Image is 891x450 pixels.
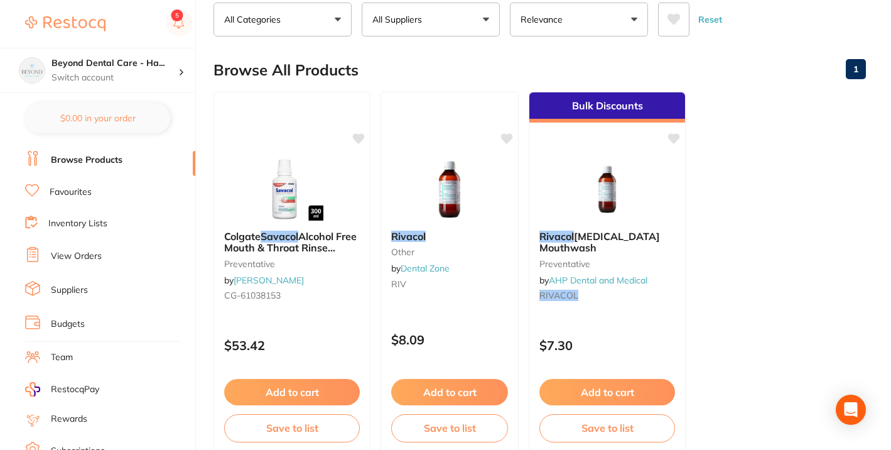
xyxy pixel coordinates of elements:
[391,414,508,442] button: Save to list
[50,186,92,199] a: Favourites
[19,58,45,83] img: Beyond Dental Care - Hamilton
[48,217,107,230] a: Inventory Lists
[224,414,360,442] button: Save to list
[51,57,178,70] h4: Beyond Dental Care - Hamilton
[539,275,647,286] span: by
[224,13,286,26] p: All Categories
[391,332,508,347] p: $8.09
[391,247,508,257] small: other
[521,13,568,26] p: Relevance
[224,275,304,286] span: by
[224,259,360,269] small: preventative
[539,414,675,442] button: Save to list
[224,338,360,353] p: $53.42
[372,13,427,26] p: All Suppliers
[25,382,40,397] img: RestocqPay
[539,379,675,405] button: Add to cart
[25,382,99,397] a: RestocqPay
[51,413,87,425] a: Rewards
[391,278,406,290] span: RIV
[51,154,122,167] a: Browse Products
[409,158,490,221] img: Rivacol
[51,250,102,263] a: View Orders
[391,230,426,243] em: Rivacol
[836,395,866,425] div: Open Intercom Messenger
[224,379,360,405] button: Add to cart
[251,158,333,221] img: Colgate Savacol Alcohol Free Mouth & Throat Rinse 300ml X 6
[213,62,359,79] h2: Browse All Products
[391,379,508,405] button: Add to cart
[539,259,675,269] small: preventative
[224,230,261,243] span: Colgate
[529,92,685,123] div: Bulk Discounts
[566,158,648,221] img: Rivacol Chlorhexidine Mouthwash
[25,16,105,31] img: Restocq Logo
[51,72,178,84] p: Switch account
[846,57,866,82] a: 1
[401,263,450,274] a: Dental Zone
[234,275,304,286] a: [PERSON_NAME]
[510,3,648,36] button: Relevance
[213,3,352,36] button: All Categories
[694,3,726,36] button: Reset
[25,9,105,38] a: Restocq Logo
[25,103,170,133] button: $0.00 in your order
[539,230,574,243] em: Rivacol
[549,275,647,286] a: AHP Dental and Medical
[539,290,578,301] em: RIVACOL
[539,231,675,254] b: Rivacol Chlorhexidine Mouthwash
[539,230,660,254] span: [MEDICAL_DATA] Mouthwash
[391,263,450,274] span: by
[51,351,73,364] a: Team
[224,230,357,266] span: Alcohol Free Mouth & Throat Rinse 300ml X 6
[362,3,500,36] button: All Suppliers
[224,290,281,301] span: CG-61038153
[51,383,99,396] span: RestocqPay
[391,231,508,242] b: Rivacol
[539,338,675,353] p: $7.30
[224,231,360,254] b: Colgate Savacol Alcohol Free Mouth & Throat Rinse 300ml X 6
[261,230,298,243] em: Savacol
[51,318,85,331] a: Budgets
[51,284,88,297] a: Suppliers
